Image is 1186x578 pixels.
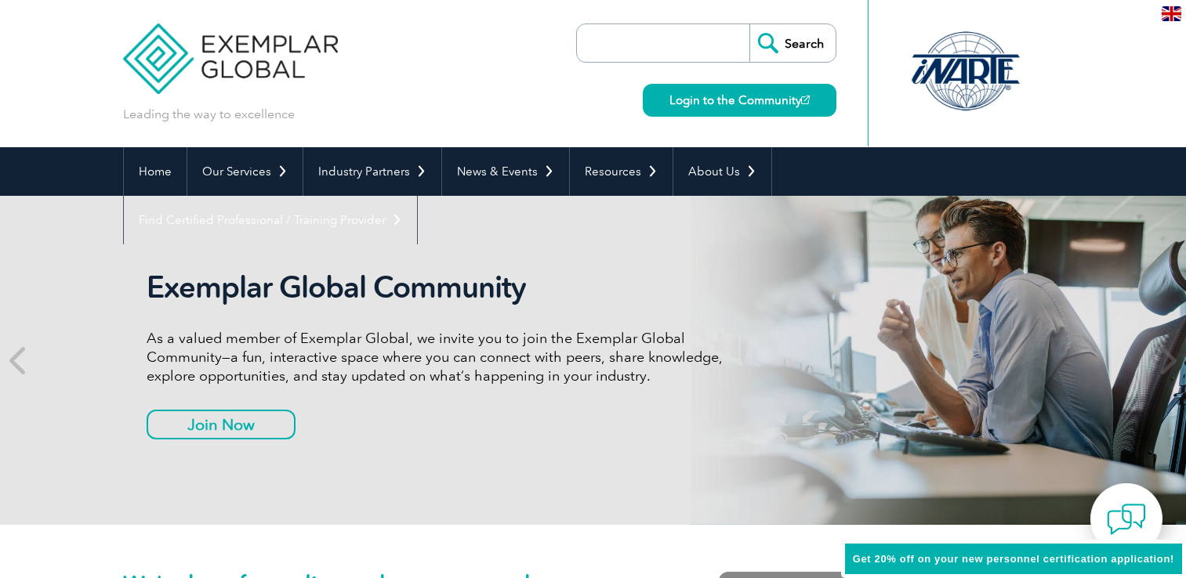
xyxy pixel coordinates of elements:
[749,24,836,62] input: Search
[124,147,187,196] a: Home
[643,84,836,117] a: Login to the Community
[570,147,673,196] a: Resources
[147,410,296,439] a: Join Now
[147,269,734,305] h2: Exemplar Global Community
[801,96,810,104] img: open_square.png
[147,329,734,385] p: As a valued member of Exemplar Global, we invite you to join the Exemplar Global Community—a fun,...
[1162,6,1181,21] img: en
[303,147,441,196] a: Industry Partners
[673,147,771,196] a: About Us
[442,147,569,196] a: News & Events
[187,147,303,196] a: Our Services
[123,106,295,123] p: Leading the way to excellence
[124,196,417,244] a: Find Certified Professional / Training Provider
[853,553,1174,565] span: Get 20% off on your new personnel certification application!
[1107,500,1146,539] img: contact-chat.png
